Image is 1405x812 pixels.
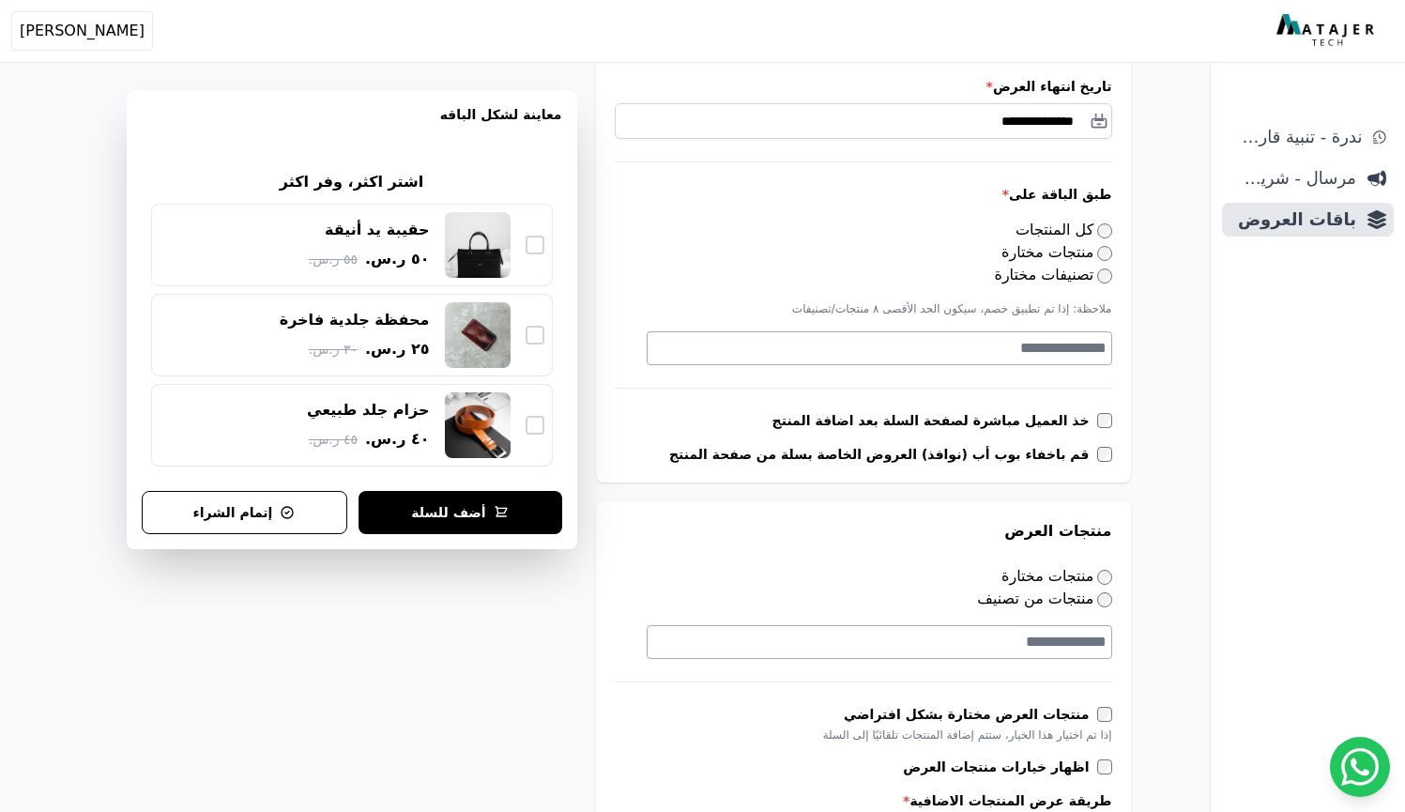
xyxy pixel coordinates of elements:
[1229,207,1356,233] span: باقات العروض
[648,631,1107,653] textarea: Search
[772,411,1097,430] label: خذ العميل مباشرة لصفحة السلة بعد اضافة المنتج
[365,338,430,360] span: ٢٥ ر.س.
[615,77,1112,96] label: تاريخ انتهاء العرض
[615,185,1112,204] label: طبق الباقة على
[11,11,153,51] button: [PERSON_NAME]
[1276,14,1379,48] img: MatajerTech Logo
[309,250,358,269] span: ٥٥ ر.س.
[1016,221,1112,238] label: كل المنتجات
[615,520,1112,543] h3: منتجات العرض
[309,340,358,360] span: ٣٠ ر.س.
[325,220,429,240] div: حقيبة يد أنيقة
[995,266,1112,283] label: تصنيفات مختارة
[1097,246,1112,261] input: منتجات مختارة
[615,791,1112,810] label: طريقة عرض المنتجات الاضافية
[445,392,511,458] img: حزام جلد طبيعي
[280,310,430,330] div: محفظة جلدية فاخرة
[142,105,562,146] h3: معاينة لشكل الباقه
[1097,570,1112,585] input: منتجات مختارة
[648,337,1107,360] textarea: Search
[615,301,1112,316] p: ملاحظة: إذا تم تطبيق خصم، سيكون الحد الأقصى ٨ منتجات/تصنيفات
[669,445,1097,464] label: قم باخفاء بوب أب (نوافذ) العروض الخاصة بسلة من صفحة المنتج
[903,758,1096,776] label: اظهار خيارات منتجات العرض
[1229,124,1362,150] span: ندرة - تنبية قارب علي النفاذ
[359,491,562,534] button: أضف للسلة
[445,212,511,278] img: حقيبة يد أنيقة
[1097,268,1112,283] input: تصنيفات مختارة
[280,171,423,193] h2: اشتر اكثر، وفر اكثر
[1097,592,1112,607] input: منتجات من تصنيف
[20,20,145,42] span: [PERSON_NAME]
[142,491,347,534] button: إتمام الشراء
[307,400,430,421] div: حزام جلد طبيعي
[365,248,430,270] span: ٥٠ ر.س.
[445,302,511,368] img: محفظة جلدية فاخرة
[844,705,1097,724] label: منتجات العرض مختارة بشكل افتراضي
[977,590,1111,607] label: منتجات من تصنيف
[1097,223,1112,238] input: كل المنتجات
[1229,165,1356,192] span: مرسال - شريط دعاية
[1001,567,1111,585] label: منتجات مختارة
[1001,243,1111,261] label: منتجات مختارة
[309,430,358,450] span: ٤٥ ر.س.
[365,428,430,451] span: ٤٠ ر.س.
[615,728,1112,743] div: إذا تم اختيار هذا الخيار، ستتم إضافة المنتجات تلقائيًا إلى السلة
